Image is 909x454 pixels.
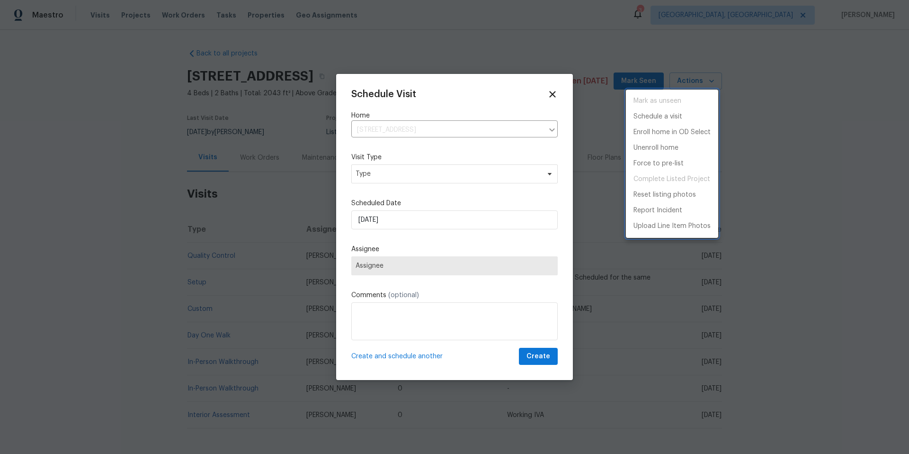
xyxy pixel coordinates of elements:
p: Schedule a visit [633,112,682,122]
p: Unenroll home [633,143,678,153]
p: Enroll home in OD Select [633,127,711,137]
span: Project is already completed [626,172,718,187]
p: Report Incident [633,206,682,216]
p: Force to pre-list [633,159,684,169]
p: Upload Line Item Photos [633,221,711,231]
p: Reset listing photos [633,190,696,200]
